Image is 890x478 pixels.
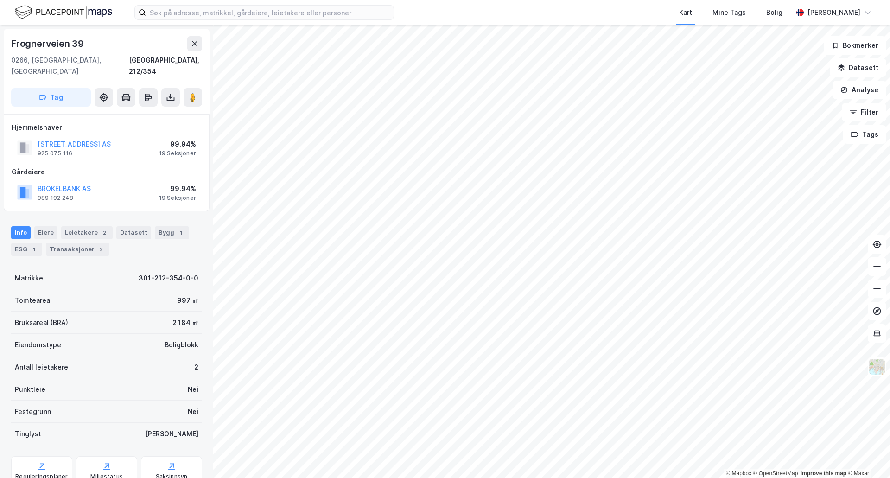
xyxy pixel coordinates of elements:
div: Nei [188,384,198,395]
button: Analyse [833,81,886,99]
div: 1 [176,228,185,237]
div: Frognerveien 39 [11,36,86,51]
div: Eiendomstype [15,339,61,351]
div: 19 Seksjoner [159,194,196,202]
a: Improve this map [801,470,846,477]
div: 989 192 248 [38,194,73,202]
button: Filter [842,103,886,121]
input: Søk på adresse, matrikkel, gårdeiere, leietakere eller personer [146,6,394,19]
div: Bruksareal (BRA) [15,317,68,328]
div: Mine Tags [712,7,746,18]
div: 2 [194,362,198,373]
div: Transaksjoner [46,243,109,256]
div: Boligblokk [165,339,198,351]
div: [PERSON_NAME] [807,7,860,18]
div: [PERSON_NAME] [145,428,198,440]
div: 301-212-354-0-0 [139,273,198,284]
div: Matrikkel [15,273,45,284]
div: Bygg [155,226,189,239]
div: Leietakere [61,226,113,239]
div: 19 Seksjoner [159,150,196,157]
div: Tomteareal [15,295,52,306]
div: 1 [29,245,38,254]
div: Bolig [766,7,782,18]
div: [GEOGRAPHIC_DATA], 212/354 [129,55,202,77]
a: Mapbox [726,470,751,477]
div: Kart [679,7,692,18]
div: Gårdeiere [12,166,202,178]
div: 99.94% [159,183,196,194]
div: 99.94% [159,139,196,150]
a: OpenStreetMap [753,470,798,477]
div: Tinglyst [15,428,41,440]
div: 997 ㎡ [177,295,198,306]
div: Festegrunn [15,406,51,417]
button: Datasett [830,58,886,77]
div: 925 075 116 [38,150,72,157]
img: Z [868,358,886,376]
div: ESG [11,243,42,256]
div: Eiere [34,226,57,239]
div: Hjemmelshaver [12,122,202,133]
img: logo.f888ab2527a4732fd821a326f86c7f29.svg [15,4,112,20]
div: 2 184 ㎡ [172,317,198,328]
button: Tags [843,125,886,144]
div: Antall leietakere [15,362,68,373]
div: Datasett [116,226,151,239]
iframe: Chat Widget [844,433,890,478]
div: Info [11,226,31,239]
div: Punktleie [15,384,45,395]
div: 2 [96,245,106,254]
div: 2 [100,228,109,237]
button: Bokmerker [824,36,886,55]
div: 0266, [GEOGRAPHIC_DATA], [GEOGRAPHIC_DATA] [11,55,129,77]
button: Tag [11,88,91,107]
div: Nei [188,406,198,417]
